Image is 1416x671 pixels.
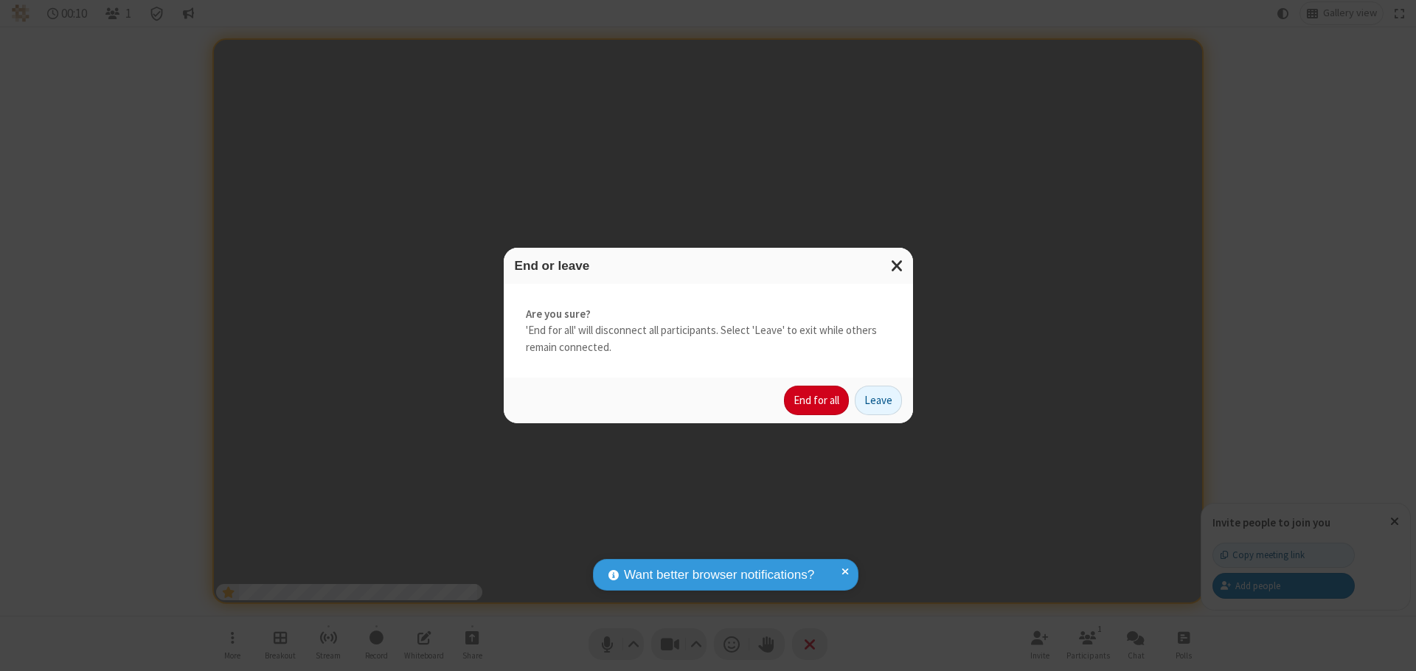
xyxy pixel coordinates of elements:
span: Want better browser notifications? [624,566,814,585]
button: End for all [784,386,849,415]
div: 'End for all' will disconnect all participants. Select 'Leave' to exit while others remain connec... [504,284,913,378]
button: Leave [855,386,902,415]
strong: Are you sure? [526,306,891,323]
button: Close modal [882,248,913,284]
h3: End or leave [515,259,902,273]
